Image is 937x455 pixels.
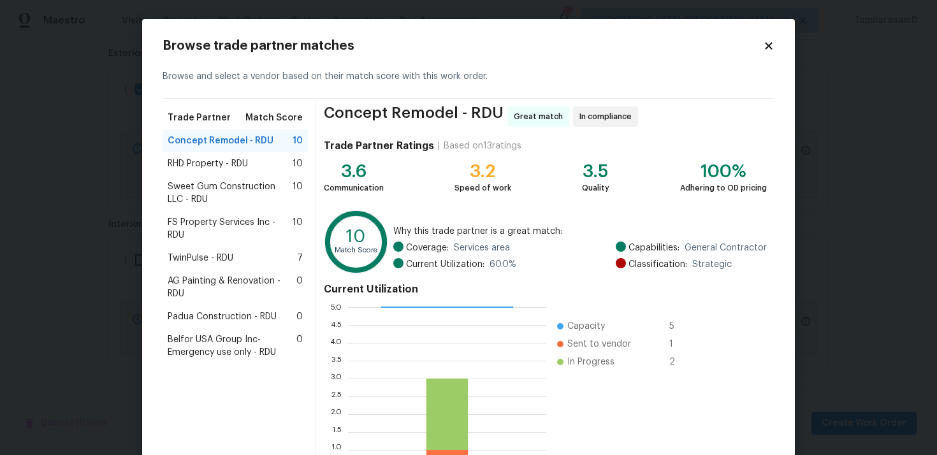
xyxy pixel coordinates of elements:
div: Speed of work [454,182,511,194]
span: 1 [669,338,690,350]
span: 10 [293,180,303,206]
span: Capabilities: [628,242,679,254]
span: 0 [296,333,303,359]
text: 3.5 [331,357,342,365]
span: 0 [296,275,303,300]
span: Concept Remodel - RDU [168,134,273,147]
text: 4.5 [330,321,342,329]
span: TwinPulse - RDU [168,252,233,264]
span: In compliance [579,110,637,123]
text: 2.5 [331,393,342,400]
span: 5 [669,320,690,333]
text: 10 [346,227,366,245]
div: | [434,140,444,152]
h4: Current Utilization [324,283,767,296]
h2: Browse trade partner matches [163,40,763,52]
span: Concept Remodel - RDU [324,106,504,127]
div: Communication [324,182,384,194]
div: 3.5 [582,165,609,178]
div: Adhering to OD pricing [680,182,767,194]
span: Why this trade partner is a great match: [393,225,767,238]
span: Sent to vendor [567,338,631,350]
span: Classification: [628,258,687,271]
text: 1.5 [332,428,342,436]
span: 60.0 % [490,258,516,271]
span: Match Score [245,112,303,124]
span: AG Painting & Renovation - RDU [168,275,296,300]
text: 3.0 [330,375,342,382]
span: 0 [296,310,303,323]
text: 1.0 [331,446,342,454]
span: 10 [293,157,303,170]
div: Quality [582,182,609,194]
div: 3.6 [324,165,384,178]
h4: Trade Partner Ratings [324,140,434,152]
span: Coverage: [406,242,449,254]
span: Services area [454,242,510,254]
span: General Contractor [685,242,767,254]
span: Great match [514,110,568,123]
div: 3.2 [454,165,511,178]
text: Match Score [335,247,377,254]
span: 10 [293,216,303,242]
span: Padua Construction - RDU [168,310,277,323]
span: 2 [669,356,690,368]
span: Current Utilization: [406,258,484,271]
span: RHD Property - RDU [168,157,248,170]
div: Browse and select a vendor based on their match score with this work order. [163,55,774,99]
span: 7 [297,252,303,264]
text: 2.0 [330,410,342,418]
span: Strategic [692,258,732,271]
span: Trade Partner [168,112,231,124]
span: Capacity [567,320,605,333]
span: In Progress [567,356,614,368]
div: 100% [680,165,767,178]
text: 4.0 [330,339,342,347]
span: Sweet Gum Construction LLC - RDU [168,180,293,206]
div: Based on 13 ratings [444,140,521,152]
span: Belfor USA Group Inc-Emergency use only - RDU [168,333,296,359]
span: 10 [293,134,303,147]
span: FS Property Services Inc - RDU [168,216,293,242]
text: 5.0 [330,303,342,311]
